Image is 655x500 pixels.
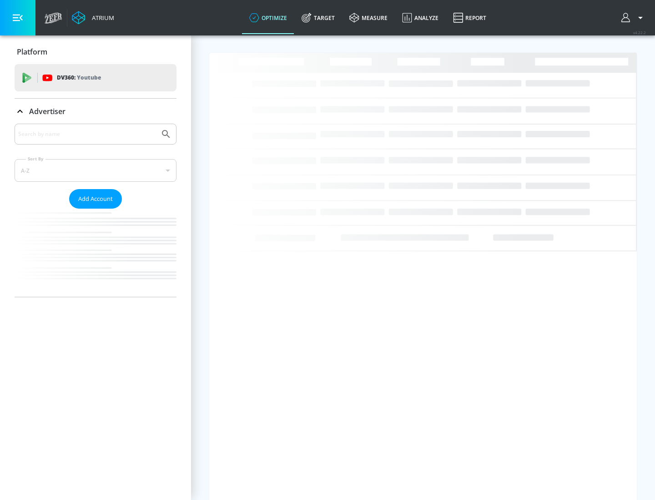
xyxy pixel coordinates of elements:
[633,30,646,35] span: v 4.22.2
[15,39,176,65] div: Platform
[78,194,113,204] span: Add Account
[88,14,114,22] div: Atrium
[15,99,176,124] div: Advertiser
[15,209,176,297] nav: list of Advertiser
[15,64,176,91] div: DV360: Youtube
[242,1,294,34] a: optimize
[15,159,176,182] div: A-Z
[69,189,122,209] button: Add Account
[395,1,446,34] a: Analyze
[72,11,114,25] a: Atrium
[17,47,47,57] p: Platform
[446,1,494,34] a: Report
[294,1,342,34] a: Target
[18,128,156,140] input: Search by name
[26,156,45,162] label: Sort By
[77,73,101,82] p: Youtube
[57,73,101,83] p: DV360:
[29,106,65,116] p: Advertiser
[15,124,176,297] div: Advertiser
[342,1,395,34] a: measure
